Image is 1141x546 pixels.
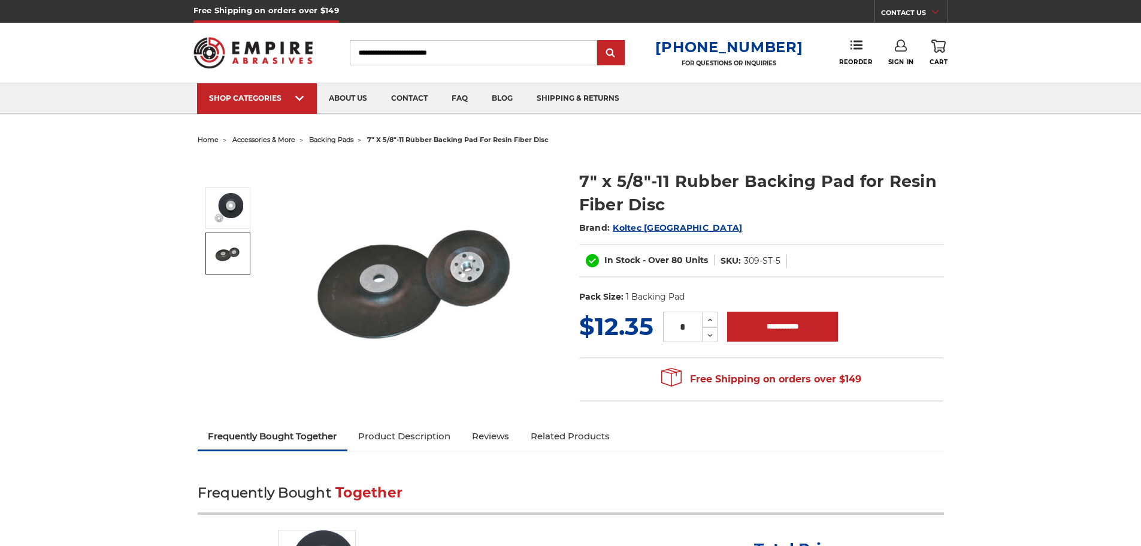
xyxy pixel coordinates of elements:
img: Empire Abrasives [193,29,313,76]
p: FOR QUESTIONS OR INQUIRIES [655,59,803,67]
a: contact [379,83,440,114]
img: 7" Resin Fiber Rubber Backing Pad 5/8-11 nut [300,157,540,398]
span: Reorder [839,58,872,66]
span: 80 [671,255,683,266]
span: Free Shipping on orders over $149 [661,367,861,391]
div: SHOP CATEGORIES [209,93,305,102]
span: In Stock [604,255,640,266]
a: Cart [930,40,948,66]
img: 7" Resin Fiber Rubber Backing Pad 5/8-11 nut [213,193,243,223]
a: Related Products [520,423,621,450]
a: Koltec [GEOGRAPHIC_DATA] [613,222,742,233]
a: shipping & returns [525,83,631,114]
a: Frequently Bought Together [198,423,348,450]
a: about us [317,83,379,114]
a: backing pads [309,135,353,144]
span: Units [685,255,708,266]
a: faq [440,83,480,114]
span: Together [335,484,402,501]
a: blog [480,83,525,114]
a: Reviews [461,423,520,450]
span: 7" x 5/8"-11 rubber backing pad for resin fiber disc [367,135,549,144]
a: accessories & more [232,135,295,144]
img: 7" x 5/8"-11 Rubber Backing Pad for Resin Fiber Disc [213,239,243,269]
dd: 309-ST-5 [744,255,780,267]
span: - Over [643,255,669,266]
span: Cart [930,58,948,66]
a: home [198,135,219,144]
span: Brand: [579,222,610,233]
a: CONTACT US [881,6,948,23]
dd: 1 Backing Pad [626,291,685,303]
dt: Pack Size: [579,291,624,303]
a: Reorder [839,40,872,65]
span: Frequently Bought [198,484,331,501]
a: Product Description [347,423,461,450]
span: $12.35 [579,312,653,341]
input: Submit [599,41,623,65]
span: Sign In [888,58,914,66]
dt: SKU: [721,255,741,267]
a: [PHONE_NUMBER] [655,38,803,56]
h1: 7" x 5/8"-11 Rubber Backing Pad for Resin Fiber Disc [579,170,944,216]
